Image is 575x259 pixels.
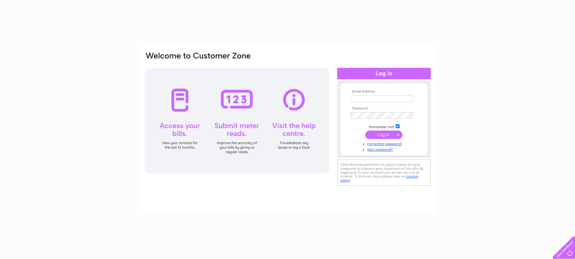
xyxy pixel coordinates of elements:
[350,146,419,152] a: Not registered?
[349,123,419,129] td: Remember me?
[340,174,418,182] a: cookies policy
[349,90,419,94] th: Email Address:
[365,131,402,139] input: Submit
[349,106,419,111] th: Password:
[350,141,419,146] a: Forgotten password?
[337,160,431,186] div: Clear Business would like to place cookies on your computer to improve your experience of the sit...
